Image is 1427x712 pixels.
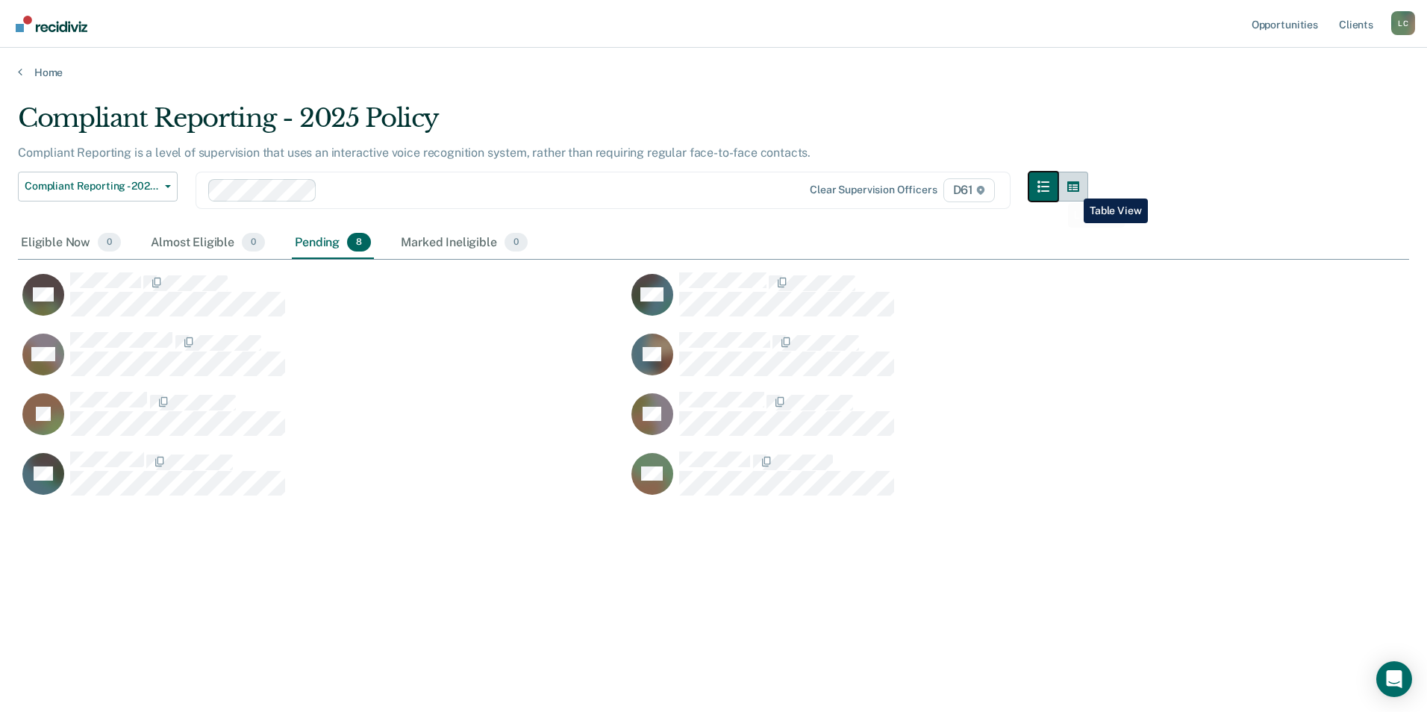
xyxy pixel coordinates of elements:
[347,233,371,252] span: 8
[505,233,528,252] span: 0
[16,16,87,32] img: Recidiviz
[18,272,627,331] div: CaseloadOpportunityCell-00483154
[1376,661,1412,697] div: Open Intercom Messenger
[292,227,374,260] div: Pending8
[98,233,121,252] span: 0
[18,331,627,391] div: CaseloadOpportunityCell-00633004
[18,146,811,160] p: Compliant Reporting is a level of supervision that uses an interactive voice recognition system, ...
[25,180,159,193] span: Compliant Reporting - 2025 Policy
[18,451,627,510] div: CaseloadOpportunityCell-00528572
[18,103,1088,146] div: Compliant Reporting - 2025 Policy
[242,233,265,252] span: 0
[1391,11,1415,35] div: L C
[398,227,531,260] div: Marked Ineligible0
[18,66,1409,79] a: Home
[627,331,1236,391] div: CaseloadOpportunityCell-00650897
[18,391,627,451] div: CaseloadOpportunityCell-00669453
[810,184,937,196] div: Clear supervision officers
[1391,11,1415,35] button: Profile dropdown button
[148,227,268,260] div: Almost Eligible0
[627,272,1236,331] div: CaseloadOpportunityCell-00652964
[18,227,124,260] div: Eligible Now0
[627,391,1236,451] div: CaseloadOpportunityCell-00343439
[18,172,178,202] button: Compliant Reporting - 2025 Policy
[627,451,1236,510] div: CaseloadOpportunityCell-00661142
[943,178,995,202] span: D61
